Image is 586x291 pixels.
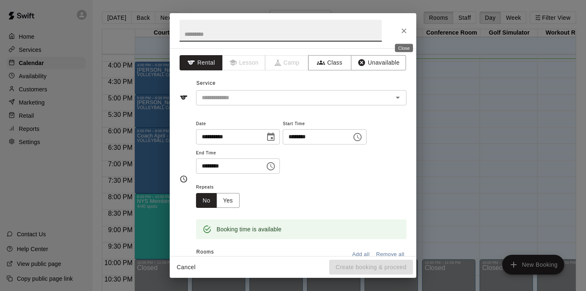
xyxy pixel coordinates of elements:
[196,193,240,208] div: outlined button group
[392,92,404,103] button: Open
[265,55,309,70] span: Camps can only be created in the Services page
[217,193,240,208] button: Yes
[180,93,188,102] svg: Service
[374,248,406,261] button: Remove all
[196,148,280,159] span: End Time
[196,249,214,255] span: Rooms
[263,158,279,175] button: Choose time, selected time is 4:30 PM
[349,129,366,145] button: Choose time, selected time is 4:00 PM
[196,119,280,130] span: Date
[223,55,266,70] span: Lessons must be created in the Services page first
[196,80,216,86] span: Service
[308,55,351,70] button: Class
[283,119,367,130] span: Start Time
[173,260,199,275] button: Cancel
[196,193,217,208] button: No
[180,55,223,70] button: Rental
[397,23,411,38] button: Close
[196,182,246,193] span: Repeats
[348,248,374,261] button: Add all
[351,55,406,70] button: Unavailable
[395,44,413,52] div: Close
[217,222,281,237] div: Booking time is available
[263,129,279,145] button: Choose date, selected date is Oct 9, 2025
[180,175,188,183] svg: Timing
